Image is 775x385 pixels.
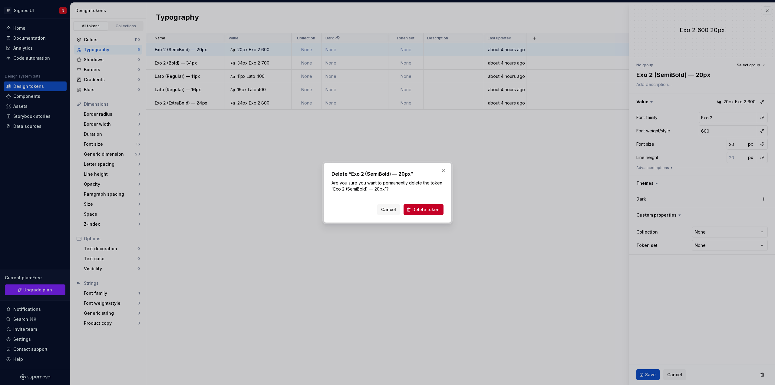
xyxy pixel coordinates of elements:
[331,180,444,192] p: Are you sure you want to permanently delete the token “Exo 2 (SemiBold) — 20px”?
[404,204,444,215] button: Delete token
[331,170,444,178] h2: Delete “Exo 2 (SemiBold) — 20px”
[377,204,400,215] button: Cancel
[381,207,396,213] span: Cancel
[412,207,440,213] span: Delete token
